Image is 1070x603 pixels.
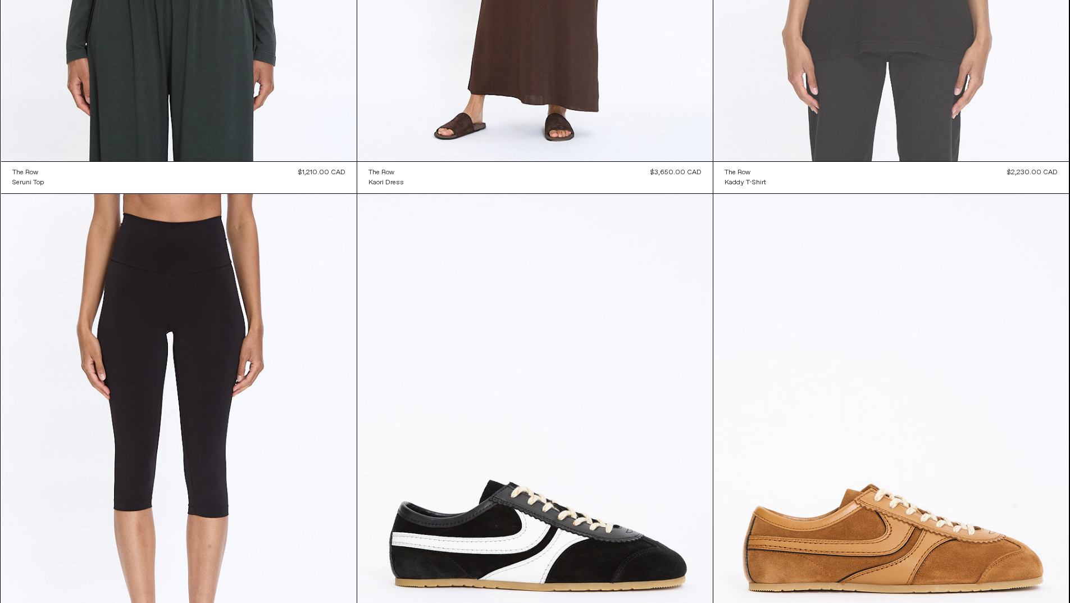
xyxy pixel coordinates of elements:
[12,167,44,178] a: The Row
[1007,167,1058,178] div: $2,230.00 CAD
[368,178,404,188] a: Kaori Dress
[725,168,750,178] div: The Row
[12,178,44,188] a: Seruni Top
[725,178,766,188] div: Kaddy T-Shirt
[725,178,766,188] a: Kaddy T-Shirt
[725,167,766,178] a: The Row
[368,168,394,178] div: The Row
[12,168,38,178] div: The Row
[298,167,345,178] div: $1,210.00 CAD
[368,167,404,178] a: The Row
[650,167,702,178] div: $3,650.00 CAD
[12,178,44,188] div: Seruni Top
[368,178,404,188] div: Kaori Dress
